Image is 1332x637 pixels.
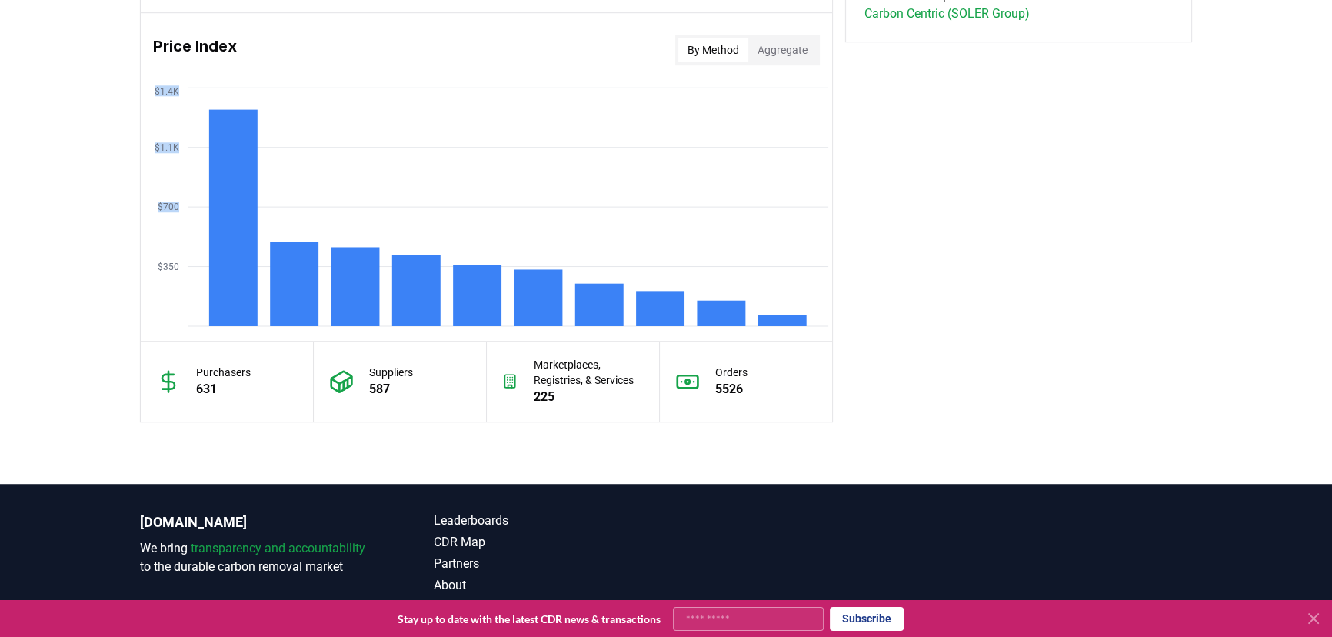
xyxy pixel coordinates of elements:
p: [DOMAIN_NAME] [140,512,372,533]
p: Marketplaces, Registries, & Services [533,357,643,388]
a: Partners [434,555,666,573]
tspan: $1.1K [155,142,179,153]
p: We bring to the durable carbon removal market [140,539,372,576]
tspan: $1.4K [155,85,179,96]
p: 225 [533,388,643,406]
p: Suppliers [369,365,413,380]
a: CDR Map [434,533,666,552]
p: Orders [715,365,748,380]
a: Carbon Centric (SOLER Group) [864,5,1030,23]
a: Blog [434,598,666,616]
span: transparency and accountability [191,541,365,555]
p: Purchasers [196,365,251,380]
tspan: $350 [158,262,179,272]
button: Aggregate [748,38,817,62]
p: 587 [369,380,413,399]
h3: Price Index [153,35,237,65]
tspan: $700 [158,202,179,212]
p: 631 [196,380,251,399]
button: By Method [678,38,748,62]
p: 5526 [715,380,748,399]
a: Leaderboards [434,512,666,530]
a: About [434,576,666,595]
